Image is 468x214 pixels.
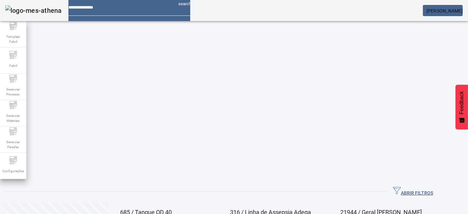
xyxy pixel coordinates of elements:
span: Template Fabril [3,32,23,46]
span: Gerenciar Processo [3,85,23,99]
span: ABRIR FILTROS [393,187,433,197]
span: Fabril [7,61,19,70]
span: Gerenciar Materiais [3,111,23,125]
button: Feedback - Mostrar pesquisa [455,85,468,129]
span: Configurações [0,167,26,175]
span: Feedback [459,91,465,114]
span: [PERSON_NAME] [427,8,463,13]
img: logo-mes-athena [5,5,62,16]
span: Gerenciar Paradas [3,138,23,151]
button: ABRIR FILTROS [388,186,438,198]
